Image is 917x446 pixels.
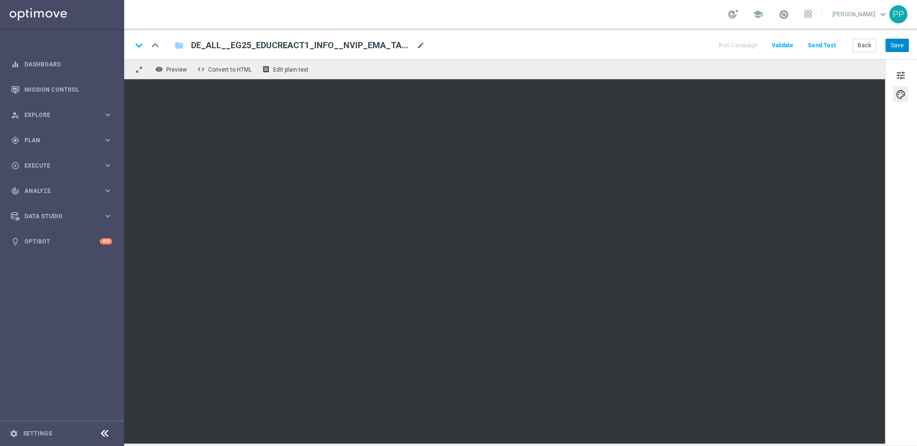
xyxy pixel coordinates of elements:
div: Data Studio [11,212,103,221]
i: person_search [11,111,20,119]
div: Execute [11,161,103,170]
i: keyboard_arrow_down [132,38,146,53]
button: Data Studio keyboard_arrow_right [11,212,113,220]
div: Analyze [11,187,103,195]
i: keyboard_arrow_right [103,110,112,119]
i: gps_fixed [11,136,20,145]
span: school [753,9,763,20]
button: Save [885,39,909,52]
i: receipt [262,65,270,73]
div: Dashboard [11,52,112,77]
span: Edit plain text [273,66,309,73]
button: person_search Explore keyboard_arrow_right [11,111,113,119]
button: Mission Control [11,86,113,94]
div: Mission Control [11,77,112,102]
i: keyboard_arrow_right [103,212,112,221]
a: Optibot [24,229,100,254]
span: Execute [24,163,103,169]
i: settings [10,429,18,438]
i: play_circle_outline [11,161,20,170]
button: Validate [770,39,795,52]
button: Back [853,39,876,52]
div: Optibot [11,229,112,254]
button: track_changes Analyze keyboard_arrow_right [11,187,113,195]
button: palette [893,86,908,102]
span: DE_ALL__EG25_EDUCREACT1_INFO__NVIP_EMA_TAC_LT [191,40,413,51]
i: remove_red_eye [155,65,163,73]
button: receipt Edit plain text [260,63,313,75]
i: keyboard_arrow_right [103,136,112,145]
i: keyboard_arrow_right [103,161,112,170]
span: Analyze [24,188,103,194]
span: Preview [166,66,187,73]
i: folder [174,40,184,51]
button: gps_fixed Plan keyboard_arrow_right [11,137,113,144]
a: Mission Control [24,77,112,102]
button: equalizer Dashboard [11,61,113,68]
button: code Convert to HTML [195,63,256,75]
span: Convert to HTML [208,66,252,73]
span: Data Studio [24,213,103,219]
button: lightbulb Optibot +10 [11,238,113,245]
i: equalizer [11,60,20,69]
span: Plan [24,138,103,143]
div: Explore [11,111,103,119]
div: Plan [11,136,103,145]
span: Validate [772,42,793,49]
button: play_circle_outline Execute keyboard_arrow_right [11,162,113,170]
button: remove_red_eye Preview [153,63,191,75]
i: keyboard_arrow_right [103,186,112,195]
span: Explore [24,112,103,118]
span: tune [896,69,906,82]
a: Dashboard [24,52,112,77]
span: palette [896,88,906,101]
div: +10 [100,238,112,244]
button: tune [893,67,908,83]
button: folder [173,38,185,53]
button: Send Test [806,39,837,52]
span: code [197,65,205,73]
div: PP [889,5,907,23]
i: lightbulb [11,237,20,246]
a: Settings [23,431,52,436]
a: [PERSON_NAME]keyboard_arrow_down [832,7,889,21]
i: track_changes [11,187,20,195]
span: keyboard_arrow_down [878,9,888,20]
span: mode_edit [416,41,425,50]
